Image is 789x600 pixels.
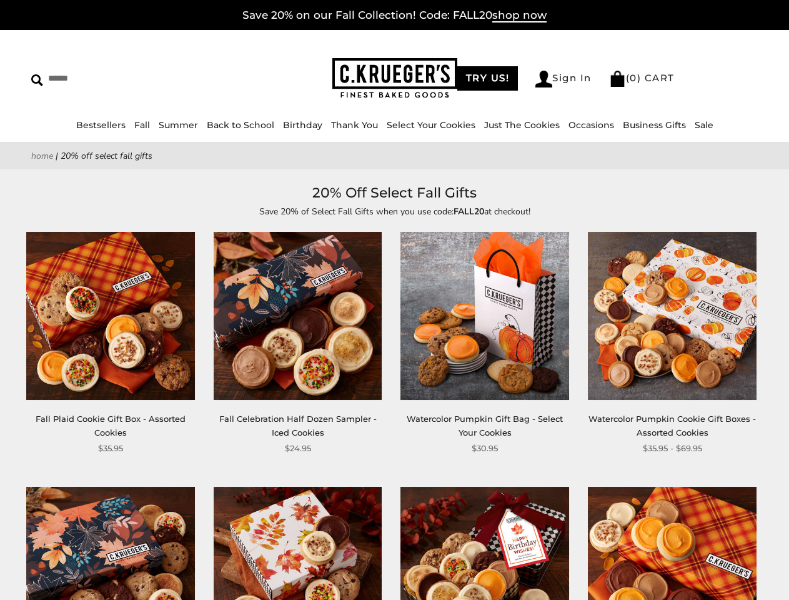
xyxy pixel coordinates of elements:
a: Fall Celebration Half Dozen Sampler - Iced Cookies [219,414,377,437]
a: Occasions [568,119,614,131]
span: $35.95 - $69.95 [643,442,702,455]
a: Birthday [283,119,322,131]
img: Watercolor Pumpkin Cookie Gift Boxes - Assorted Cookies [588,232,757,401]
a: Watercolor Pumpkin Gift Bag - Select Your Cookies [407,414,563,437]
p: Save 20% of Select Fall Gifts when you use code: at checkout! [107,204,682,219]
a: Home [31,150,53,162]
span: 0 [630,72,637,84]
a: Fall Plaid Cookie Gift Box - Assorted Cookies [36,414,186,437]
img: Watercolor Pumpkin Gift Bag - Select Your Cookies [400,232,569,401]
h1: 20% Off Select Fall Gifts [50,182,739,204]
a: Sign In [535,71,592,87]
img: Fall Plaid Cookie Gift Box - Assorted Cookies [26,232,195,401]
span: $30.95 [472,442,498,455]
a: Select Your Cookies [387,119,475,131]
a: Fall [134,119,150,131]
img: Fall Celebration Half Dozen Sampler - Iced Cookies [214,232,382,401]
a: Save 20% on our Fall Collection! Code: FALL20shop now [242,9,547,22]
span: | [56,150,58,162]
a: TRY US! [457,66,519,91]
span: $24.95 [285,442,311,455]
a: Sale [695,119,713,131]
span: $35.95 [98,442,123,455]
span: shop now [492,9,547,22]
img: C.KRUEGER'S [332,58,457,99]
a: (0) CART [609,72,675,84]
img: Search [31,74,43,86]
a: Back to School [207,119,274,131]
span: 20% Off Select Fall Gifts [61,150,152,162]
strong: FALL20 [454,206,484,217]
nav: breadcrumbs [31,149,758,163]
a: Just The Cookies [484,119,560,131]
a: Bestsellers [76,119,126,131]
img: Account [535,71,552,87]
a: Thank You [331,119,378,131]
a: Watercolor Pumpkin Cookie Gift Boxes - Assorted Cookies [588,414,756,437]
a: Business Gifts [623,119,686,131]
img: Bag [609,71,626,87]
a: Summer [159,119,198,131]
input: Search [31,69,197,88]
